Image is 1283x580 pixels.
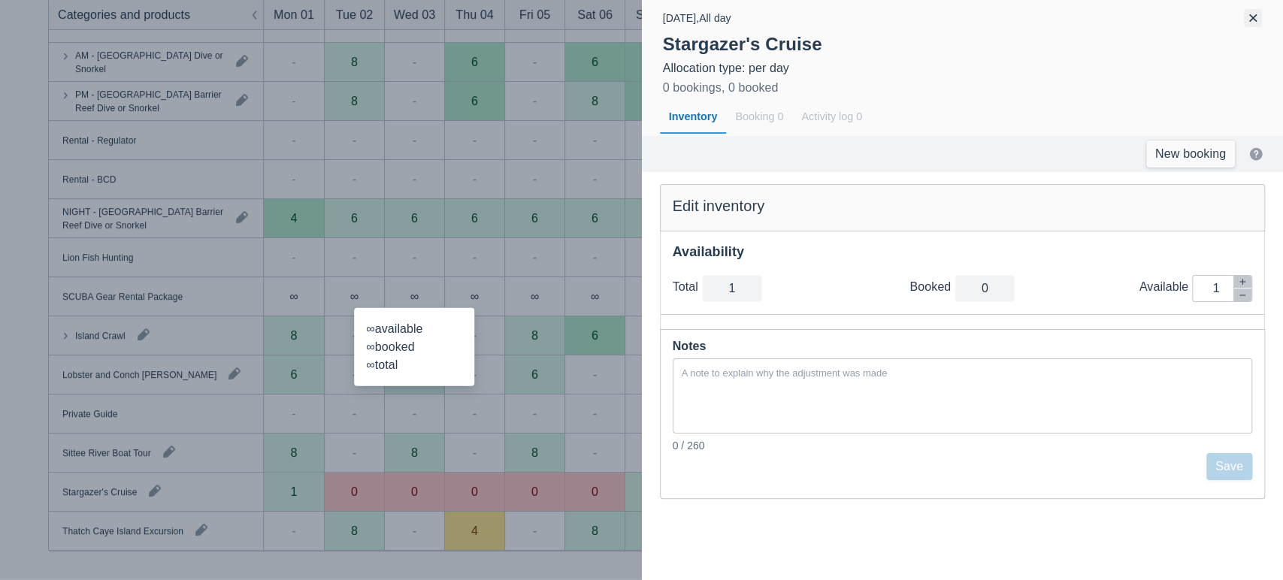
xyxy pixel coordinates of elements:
[663,79,779,97] div: 0 bookings, 0 booked
[673,243,1253,261] div: Availability
[1146,140,1235,168] a: New booking
[660,100,727,134] div: Inventory
[366,338,462,356] div: booked
[673,336,1253,357] div: Notes
[1139,279,1192,295] div: Available
[366,340,375,353] span: ∞
[366,320,462,338] div: available
[663,34,822,54] strong: Stargazer's Cruise
[673,197,1253,216] div: Edit inventory
[673,438,1253,453] div: 0 / 260
[673,279,702,295] div: Total
[663,9,731,27] div: [DATE] , All day
[366,358,375,371] span: ∞
[909,279,955,295] div: Booked
[366,356,462,374] div: total
[366,322,375,335] span: ∞
[663,61,1263,76] div: Allocation type: per day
